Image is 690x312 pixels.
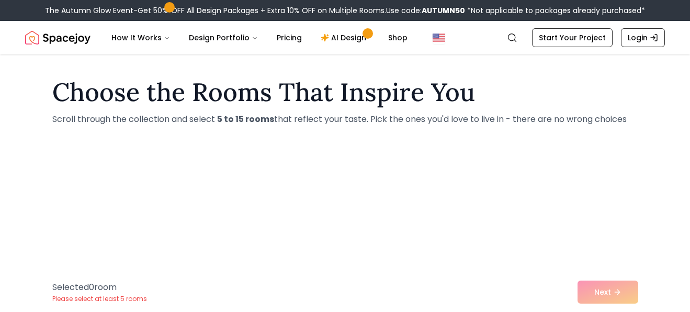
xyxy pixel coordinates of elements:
a: Start Your Project [532,28,613,47]
p: Selected 0 room [52,281,147,294]
p: Please select at least 5 rooms [52,295,147,303]
img: United States [433,31,445,44]
b: AUTUMN50 [422,5,465,16]
h1: Choose the Rooms That Inspire You [52,80,638,105]
button: How It Works [103,27,178,48]
strong: 5 to 15 rooms [217,113,274,125]
button: Design Portfolio [180,27,266,48]
span: Use code: [386,5,465,16]
span: *Not applicable to packages already purchased* [465,5,645,16]
a: Pricing [268,27,310,48]
a: Shop [380,27,416,48]
img: Spacejoy Logo [25,27,91,48]
a: AI Design [312,27,378,48]
a: Login [621,28,665,47]
div: The Autumn Glow Event-Get 50% OFF All Design Packages + Extra 10% OFF on Multiple Rooms. [45,5,645,16]
nav: Main [103,27,416,48]
a: Spacejoy [25,27,91,48]
nav: Global [25,21,665,54]
p: Scroll through the collection and select that reflect your taste. Pick the ones you'd love to liv... [52,113,638,126]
